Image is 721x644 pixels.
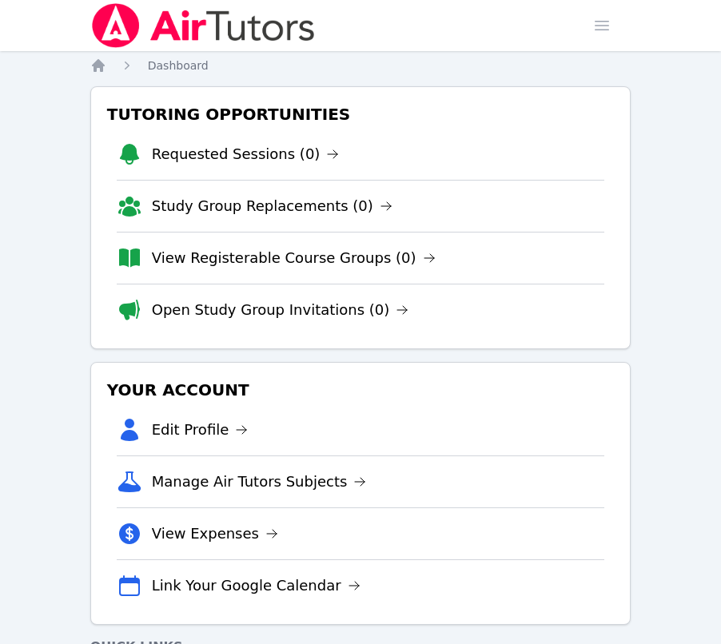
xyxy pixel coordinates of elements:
[104,100,618,129] h3: Tutoring Opportunities
[152,143,340,165] a: Requested Sessions (0)
[152,574,360,597] a: Link Your Google Calendar
[152,419,249,441] a: Edit Profile
[152,471,367,493] a: Manage Air Tutors Subjects
[152,247,436,269] a: View Registerable Course Groups (0)
[148,59,209,72] span: Dashboard
[152,195,392,217] a: Study Group Replacements (0)
[152,299,409,321] a: Open Study Group Invitations (0)
[104,376,618,404] h3: Your Account
[90,58,631,74] nav: Breadcrumb
[152,523,278,545] a: View Expenses
[148,58,209,74] a: Dashboard
[90,3,317,48] img: Air Tutors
